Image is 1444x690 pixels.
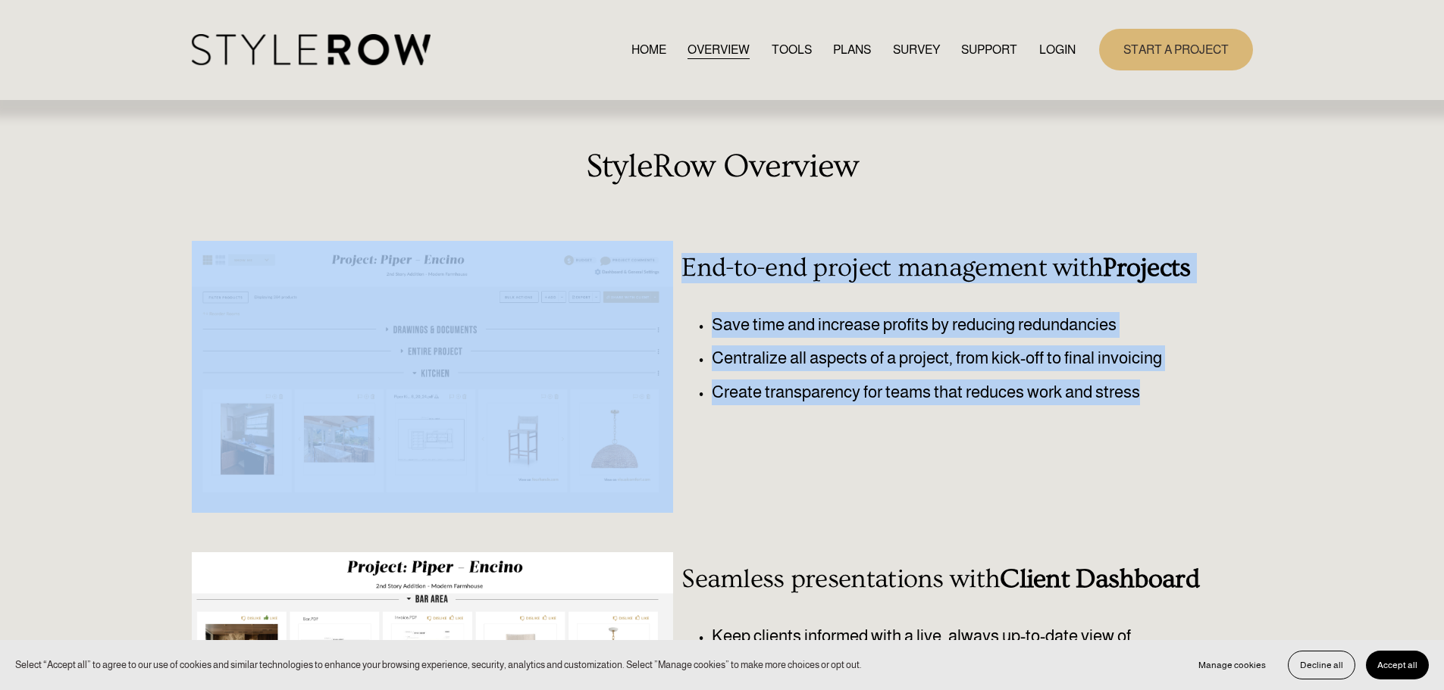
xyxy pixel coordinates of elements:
[961,39,1017,60] a: folder dropdown
[1366,651,1429,679] button: Accept all
[1000,564,1199,594] strong: Client Dashboard
[1300,660,1343,670] span: Decline all
[893,39,940,60] a: SURVEY
[1099,29,1253,70] a: START A PROJECT
[1288,651,1355,679] button: Decline all
[192,148,1253,186] h2: StyleRow Overview
[1187,651,1277,679] button: Manage cookies
[631,39,666,60] a: HOME
[961,41,1017,59] span: SUPPORT
[712,379,1208,405] p: Create transparency for teams that reduces work and stress
[15,657,862,672] p: Select “Accept all” to agree to our use of cookies and similar technologies to enhance your brows...
[712,345,1208,371] p: Centralize all aspects of a project, from kick-off to final invoicing
[1198,660,1266,670] span: Manage cookies
[681,253,1208,283] h3: End-to-end project management with
[712,623,1164,674] p: Keep clients informed with a live, always up-to-date view of their project
[1039,39,1076,60] a: LOGIN
[688,39,750,60] a: OVERVIEW
[1377,660,1417,670] span: Accept all
[712,312,1208,338] p: Save time and increase profits by reducing redundancies
[772,39,812,60] a: TOOLS
[833,39,871,60] a: PLANS
[1103,253,1190,283] strong: Projects
[192,34,431,65] img: StyleRow
[681,564,1208,595] h3: Seamless presentations with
